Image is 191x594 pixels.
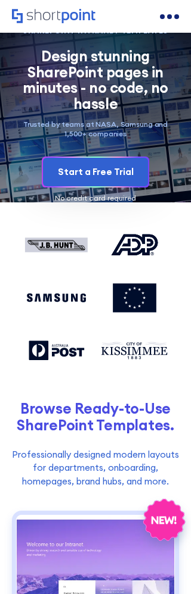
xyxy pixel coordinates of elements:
[12,9,97,25] a: Home
[43,158,148,186] a: Start a Free Trial
[160,7,179,26] a: open menu
[12,195,179,202] div: No credit card required
[12,448,179,489] p: Professionally designed modern layouts for departments, onboarding, homepages, brand hubs, and more.
[58,165,134,179] div: Start a Free Trial
[12,28,179,35] h1: SHAREPOINT INTRANET TEMPLATES
[12,401,179,434] h2: Browse Ready-to-Use SharePoint Templates.
[131,537,191,594] iframe: Chat Widget
[12,49,179,112] h2: Design stunning SharePoint pages in minutes - no code, no hassle
[12,120,179,139] p: Trusted by teams at NASA, Samsung and 1,500+ companies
